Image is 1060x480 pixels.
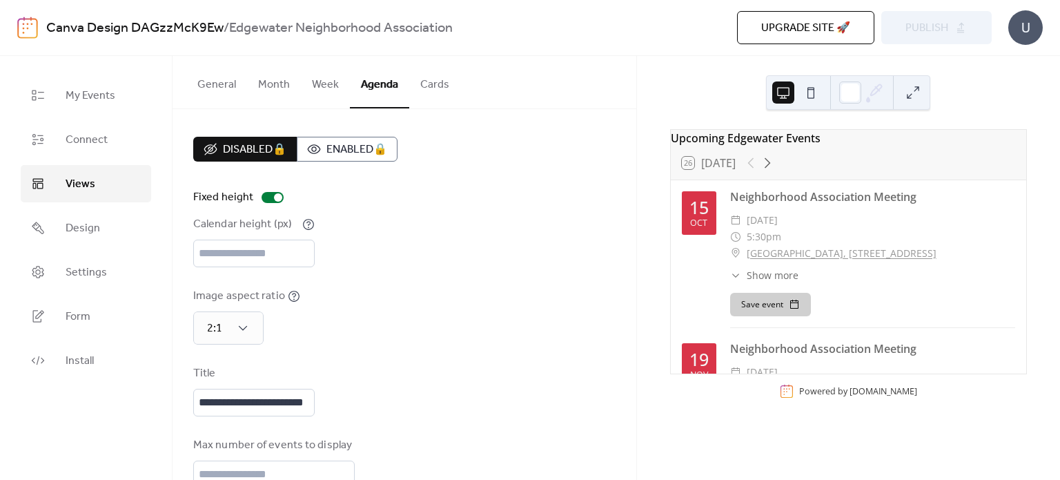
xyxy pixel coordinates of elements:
[730,268,798,282] button: ​Show more
[193,288,285,305] div: Image aspect ratio
[66,353,94,369] span: Install
[66,265,107,281] span: Settings
[799,385,917,397] div: Powered by
[690,219,707,228] div: Oct
[186,56,247,107] button: General
[66,132,108,148] span: Connect
[229,15,453,41] b: Edgewater Neighborhood Association
[17,17,38,39] img: logo
[247,56,301,107] button: Month
[46,15,224,41] a: Canva Design DAGzzMcK9Ew
[21,253,151,291] a: Settings
[21,209,151,247] a: Design
[301,56,350,107] button: Week
[747,268,798,282] span: Show more
[66,88,115,104] span: My Events
[1008,10,1043,45] div: U
[850,385,917,397] a: [DOMAIN_NAME]
[409,56,460,107] button: Cards
[730,245,741,262] div: ​
[66,309,90,325] span: Form
[193,437,352,454] div: Max number of events to display
[689,351,709,368] div: 19
[66,176,95,193] span: Views
[730,340,1015,357] div: Neighborhood Association Meeting
[730,189,1015,205] div: Neighborhood Association Meeting
[193,189,253,206] div: Fixed height
[747,245,936,262] a: [GEOGRAPHIC_DATA], [STREET_ADDRESS]
[350,56,409,108] button: Agenda
[730,212,741,229] div: ​
[671,130,1026,146] div: Upcoming Edgewater Events
[730,364,741,381] div: ​
[207,318,222,339] span: 2:1
[730,229,741,245] div: ​
[747,229,781,245] span: 5:30pm
[689,199,709,216] div: 15
[193,216,300,233] div: Calendar height (px)
[747,212,778,229] span: [DATE]
[730,293,811,316] button: Save event
[747,364,778,381] span: [DATE]
[21,298,151,335] a: Form
[193,365,312,382] div: Title
[21,342,151,379] a: Install
[761,20,850,37] span: Upgrade site 🚀
[21,77,151,114] a: My Events
[21,165,151,202] a: Views
[224,15,229,41] b: /
[66,220,100,237] span: Design
[690,371,708,380] div: Nov
[737,11,874,44] button: Upgrade site 🚀
[21,121,151,158] a: Connect
[730,268,741,282] div: ​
